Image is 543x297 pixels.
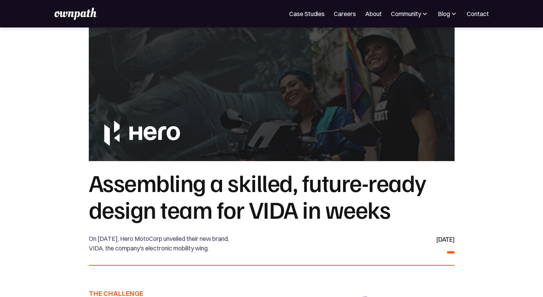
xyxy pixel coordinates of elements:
[436,234,455,245] div: [DATE]
[89,234,233,253] div: On [DATE], Hero MotoCorp unveiled their new brand, VIDA, the company's electronic mobility wing.
[289,9,325,18] a: Case Studies
[438,9,450,18] div: Blog
[467,9,489,18] a: Contact
[391,9,421,18] div: Community
[334,9,356,18] a: Careers
[438,9,458,18] div: Blog
[391,9,429,18] div: Community
[365,9,382,18] a: About
[89,169,455,223] h1: Assembling a skilled, future-ready design team for VIDA in weeks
